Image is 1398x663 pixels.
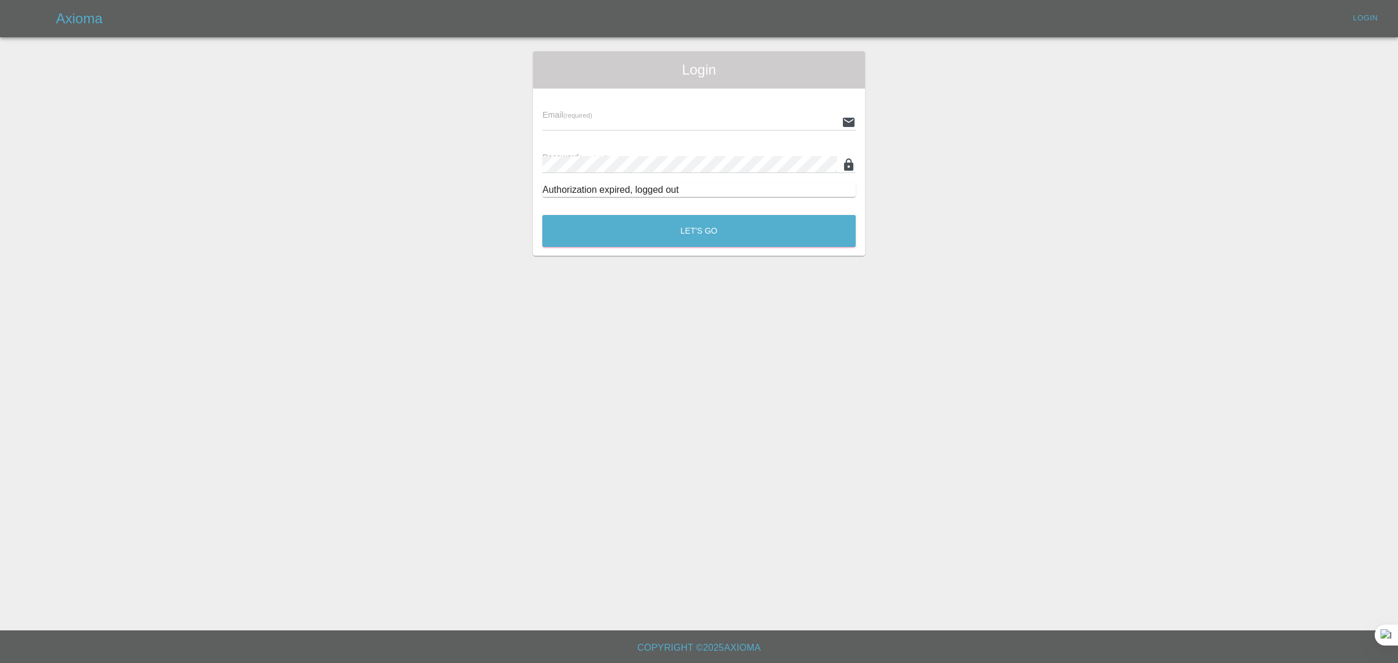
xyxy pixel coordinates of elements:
a: Login [1347,9,1384,27]
small: (required) [563,112,592,119]
span: Login [542,61,856,79]
span: Password [542,153,608,162]
h5: Axioma [56,9,103,28]
span: Email [542,110,592,119]
button: Let's Go [542,215,856,247]
h6: Copyright © 2025 Axioma [9,640,1389,656]
small: (required) [579,154,608,161]
div: Authorization expired, logged out [542,183,856,197]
